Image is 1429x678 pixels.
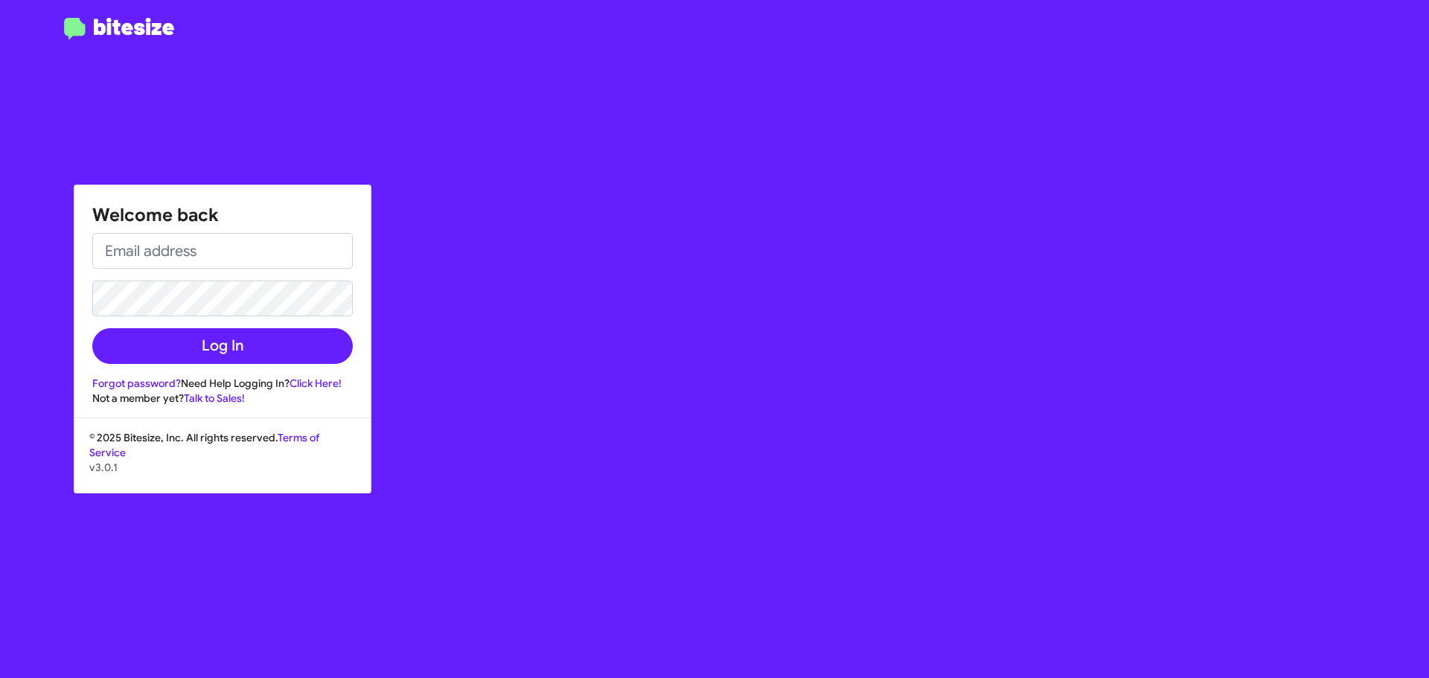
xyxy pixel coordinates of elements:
div: © 2025 Bitesize, Inc. All rights reserved. [74,430,371,493]
h1: Welcome back [92,203,353,227]
a: Forgot password? [92,377,181,390]
div: Need Help Logging In? [92,376,353,391]
a: Click Here! [290,377,342,390]
input: Email address [92,233,353,269]
p: v3.0.1 [89,460,356,475]
a: Talk to Sales! [184,391,245,405]
div: Not a member yet? [92,391,353,406]
button: Log In [92,328,353,364]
